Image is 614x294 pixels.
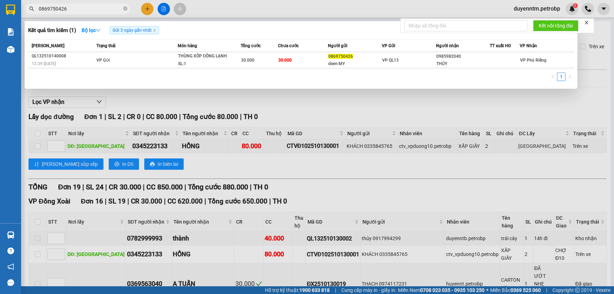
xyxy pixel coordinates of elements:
[96,43,115,48] span: Trạng thái
[549,73,557,81] li: Previous Page
[6,5,15,15] img: logo-vxr
[241,58,254,63] span: 30.000
[551,74,555,79] span: left
[7,279,14,286] span: message
[153,29,156,32] span: close
[584,20,589,25] span: close
[278,43,299,48] span: Chưa cước
[32,52,94,60] div: QL132510140008
[565,73,574,81] button: right
[328,60,381,68] div: diem MY
[539,22,573,30] span: Kết nối tổng đài
[278,58,292,63] span: 30.000
[436,53,489,60] div: 0985982040
[568,74,572,79] span: right
[96,28,101,33] span: down
[178,52,231,60] div: THÙNG XỐP ĐÔNG LẠNH
[178,60,231,68] div: SL: 1
[382,58,399,63] span: VP QL13
[123,6,127,11] span: close-circle
[7,263,14,270] span: notification
[436,43,459,48] span: Người nhận
[29,6,34,11] span: search
[520,58,546,63] span: VP Phú Riềng
[28,27,76,34] h3: Kết quả tìm kiếm ( 1 )
[533,20,578,31] button: Kết nối tổng đài
[241,43,261,48] span: Tổng cước
[549,73,557,81] button: left
[7,248,14,254] span: question-circle
[32,61,56,66] span: 12:39 [DATE]
[82,27,101,33] strong: Bộ lọc
[436,60,489,68] div: THỦY
[123,6,127,12] span: close-circle
[7,46,14,53] img: warehouse-icon
[557,73,565,81] li: 1
[328,43,347,48] span: Người gửi
[39,5,122,13] input: Tìm tên, số ĐT hoặc mã đơn
[32,43,64,48] span: [PERSON_NAME]
[404,20,527,31] input: Nhập số tổng đài
[7,231,14,239] img: warehouse-icon
[76,25,106,36] button: Bộ lọcdown
[110,26,159,34] span: Gửi 3 ngày gần nhất
[328,54,353,59] span: 0869750426
[565,73,574,81] li: Next Page
[490,43,511,48] span: TT xuất HĐ
[520,43,537,48] span: VP Nhận
[178,43,197,48] span: Món hàng
[557,73,565,81] a: 1
[96,58,110,63] span: VP Gửi
[382,43,395,48] span: VP Gửi
[7,28,14,36] img: solution-icon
